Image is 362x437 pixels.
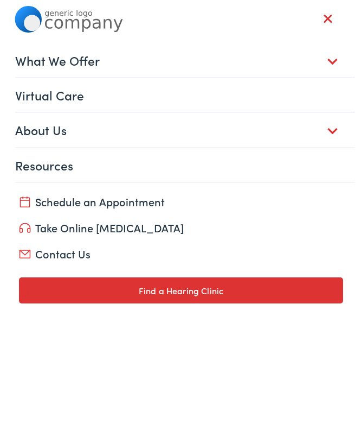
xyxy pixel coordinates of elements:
a: Find a Hearing Clinic [19,277,342,303]
a: Contact Us [19,246,342,261]
img: utility icon [19,223,31,233]
a: Take Online [MEDICAL_DATA] [19,220,342,235]
a: Virtual Care [15,78,354,112]
img: utility icon [19,286,31,297]
a: What We Offer [15,43,354,77]
a: About Us [15,113,354,147]
img: utility icon [19,197,31,207]
a: Schedule an Appointment [19,194,342,209]
img: utility icon [19,250,31,258]
a: Resources [15,148,354,182]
